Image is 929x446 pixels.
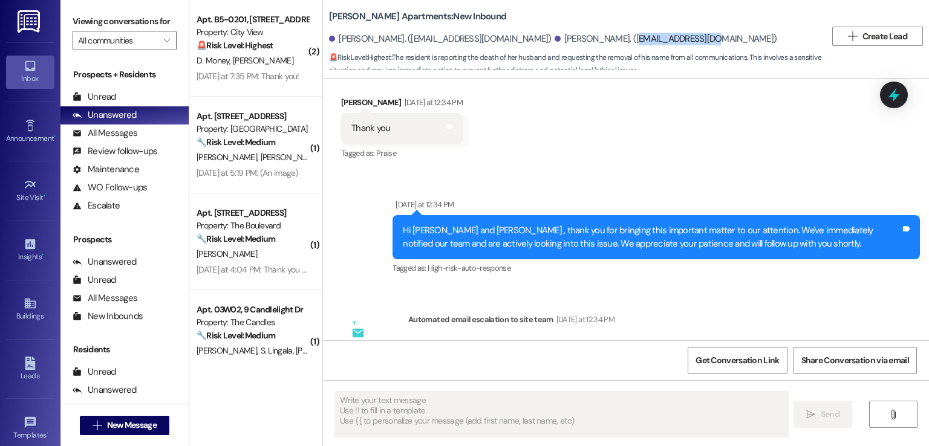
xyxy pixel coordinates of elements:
i:  [888,410,898,419]
span: Send [821,408,839,421]
div: Apt. 03W02, 9 Candlelight Dr [197,303,308,316]
div: Property: The Candles [197,316,308,329]
div: [PERSON_NAME] [341,96,463,113]
div: Prospects [60,233,189,246]
span: [PERSON_NAME] [233,55,293,66]
span: Get Conversation Link [696,354,779,367]
div: Property: City View [197,26,308,39]
span: S. Lingala [261,345,296,356]
div: Thank you [351,122,390,135]
div: Unanswered [73,384,137,396]
div: Automated email escalation to site team [351,340,399,392]
div: Escalate [73,199,120,212]
strong: 🔧 Risk Level: Medium [197,233,275,244]
img: ResiDesk Logo [18,10,42,33]
div: [DATE] at 5:19 PM: (An Image) [197,167,298,178]
span: • [44,192,45,200]
a: Insights • [6,234,54,267]
a: Inbox [6,56,54,88]
span: • [42,251,44,259]
label: Viewing conversations for [73,12,177,31]
div: [PERSON_NAME]. ([EMAIL_ADDRESS][DOMAIN_NAME]) [555,33,777,45]
div: Unread [73,274,116,286]
div: WO Follow-ups [73,181,147,194]
span: [PERSON_NAME] [197,152,261,163]
span: [PERSON_NAME] [197,248,257,259]
strong: 🚨 Risk Level: Highest [197,40,273,51]
div: New Inbounds [73,310,143,323]
div: Property: The Boulevard [197,219,308,232]
a: Leads [6,353,54,386]
div: [DATE] at 4:04 PM: Thank you 🙏🏽 [197,264,311,275]
span: [PERSON_NAME] [197,345,261,356]
div: [DATE] at 12:34 PM [393,198,454,211]
span: [PERSON_NAME] [296,345,360,356]
span: High-risk-auto-response [428,263,510,273]
div: Apt. B5~0201, [STREET_ADDRESS] [197,13,308,26]
span: New Message [107,419,157,431]
div: Unanswered [73,256,137,268]
span: Praise [376,148,396,158]
div: Prospects + Residents [60,68,189,81]
div: [PERSON_NAME]. ([EMAIL_ADDRESS][DOMAIN_NAME]) [329,33,552,45]
span: • [47,429,48,438]
div: Review follow-ups [73,145,157,158]
span: [PERSON_NAME] [261,152,321,163]
div: Tagged as: [341,144,463,162]
div: [DATE] at 12:34 PM [402,96,463,109]
i:  [93,421,102,430]
div: Unread [73,91,116,103]
button: Send [794,401,852,428]
div: All Messages [73,402,137,415]
strong: 🔧 Risk Level: Medium [197,330,275,341]
strong: 🔧 Risk Level: Medium [197,137,275,147]
div: Automated ResiDesk escalation to site team -> Risk Level: High Risk Topics: Acknowledging assista... [419,339,858,391]
div: Property: [GEOGRAPHIC_DATA] [197,123,308,135]
button: New Message [80,416,169,435]
div: Automated email escalation to site team [408,313,869,330]
span: : The resident is reporting the death of her husband and requesting the removal of his name from ... [329,51,826,77]
div: [DATE] at 12:34 PM [553,313,614,326]
i:  [163,36,170,45]
a: Site Visit • [6,175,54,207]
button: Create Lead [832,27,923,46]
a: Templates • [6,412,54,445]
div: Unanswered [73,109,137,121]
div: Apt. [STREET_ADDRESS] [197,110,308,123]
div: Hi [PERSON_NAME] and [PERSON_NAME] , thank you for bringing this important matter to our attentio... [403,224,901,250]
button: Share Conversation via email [794,347,917,374]
button: Get Conversation Link [688,347,787,374]
span: • [54,132,56,141]
div: All Messages [73,292,137,305]
span: Create Lead [862,30,907,43]
span: Share Conversation via email [801,354,909,367]
div: Residents [60,343,189,356]
div: Unread [73,366,116,378]
input: All communities [78,31,157,50]
div: Maintenance [73,163,139,176]
i:  [848,31,857,41]
div: Tagged as: [393,259,920,277]
div: All Messages [73,127,137,140]
a: Buildings [6,293,54,326]
span: D. Money [197,55,233,66]
div: [DATE] at 7:35 PM: Thank you! [197,71,299,82]
strong: 🚨 Risk Level: Highest [329,53,391,62]
b: [PERSON_NAME] Apartments: New Inbound [329,10,506,23]
div: Apt. [STREET_ADDRESS] [197,207,308,219]
i:  [806,410,815,419]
